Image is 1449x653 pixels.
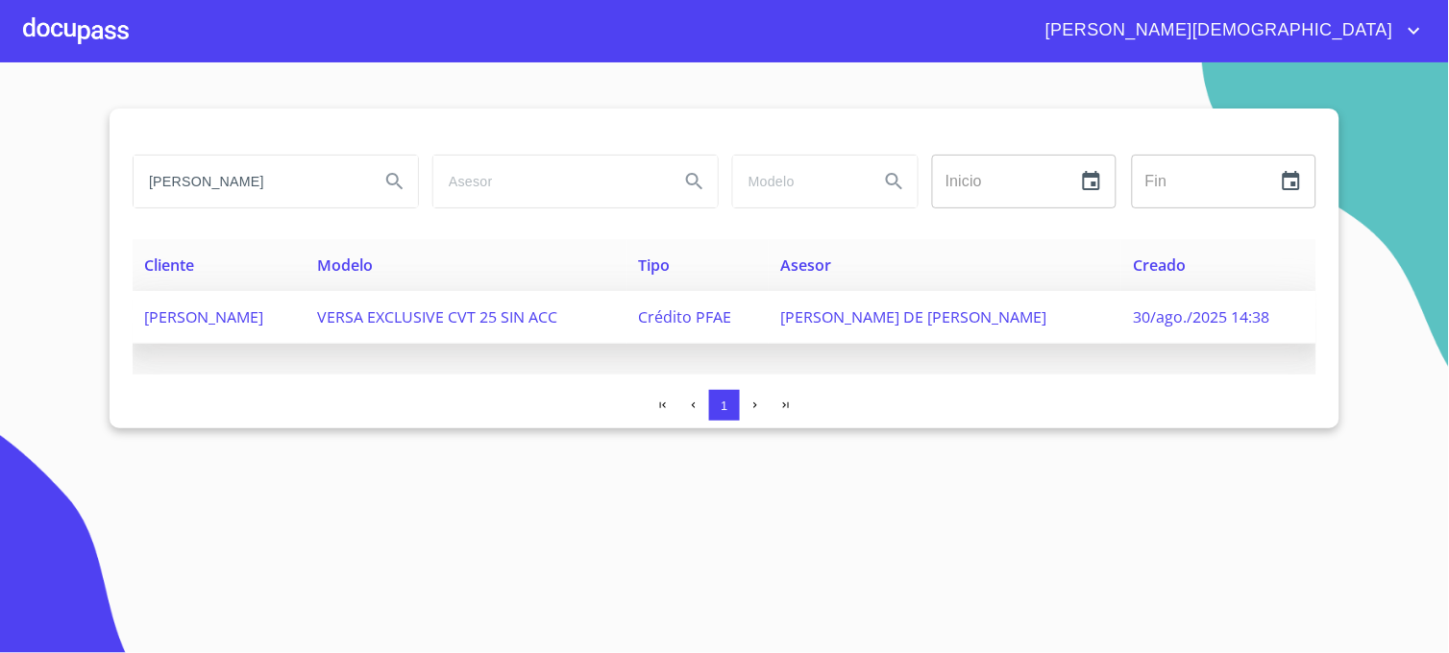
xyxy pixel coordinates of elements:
span: Cliente [144,254,194,276]
span: Creado [1133,254,1186,276]
input: search [733,156,864,207]
span: [PERSON_NAME] [144,306,263,327]
span: VERSA EXCLUSIVE CVT 25 SIN ACC [318,306,558,327]
span: 1 [721,399,727,413]
span: [PERSON_NAME][DEMOGRAPHIC_DATA] [1031,15,1403,46]
span: Tipo [639,254,671,276]
span: Crédito PFAE [639,306,732,327]
button: Search [672,158,718,205]
span: [PERSON_NAME] DE [PERSON_NAME] [780,306,1046,327]
span: 30/ago./2025 14:38 [1133,306,1269,327]
button: Search [372,158,418,205]
button: account of current user [1031,15,1426,46]
span: Modelo [318,254,374,276]
input: search [433,156,664,207]
button: 1 [709,390,740,421]
button: Search [872,158,918,205]
input: search [134,156,364,207]
span: Asesor [780,254,831,276]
